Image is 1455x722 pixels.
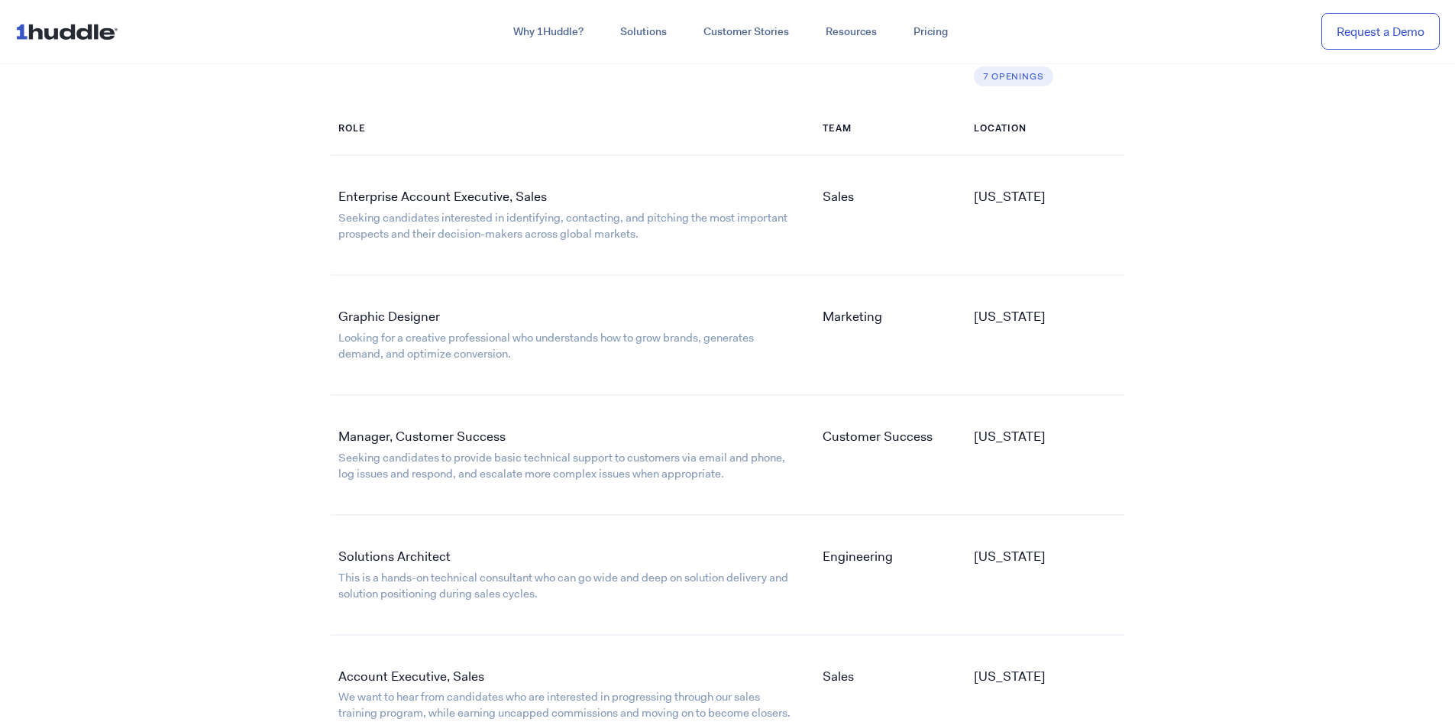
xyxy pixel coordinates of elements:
a: Request a Demo [1321,13,1440,50]
a: Sales [823,668,854,685]
a: Manager, Customer Success [338,428,506,445]
a: Enterprise Account Executive, Sales [338,188,547,205]
a: [US_STATE] [974,548,1046,565]
h6: Team [823,123,959,136]
a: Seeking candidates interested in identifying, contacting, and pitching the most important prospec... [338,210,787,241]
a: Resources [807,18,895,46]
a: Pricing [895,18,966,46]
a: [US_STATE] [974,308,1046,325]
a: Marketing [823,308,882,325]
a: Account Executive, Sales [338,668,484,685]
a: We want to hear from candidates who are interested in progressing through our sales training prog... [338,689,791,720]
a: Solutions Architect [338,548,451,565]
img: ... [15,17,124,46]
a: Solutions [602,18,685,46]
a: Graphic Designer [338,308,440,325]
a: This is a hands-on technical consultant who can go wide and deep on solution delivery and solutio... [338,570,788,601]
a: [US_STATE] [974,188,1046,205]
a: Customer Success [823,428,933,445]
h6: Location [974,123,1115,136]
a: Seeking candidates to provide basic technical support to customers via email and phone, log issue... [338,450,785,481]
h6: Role [338,123,800,136]
a: Looking for a creative professional who understands how to grow brands, generates demand, and opt... [338,330,754,361]
a: Sales [823,188,854,205]
a: Customer Stories [685,18,807,46]
a: Why 1Huddle? [495,18,602,46]
a: [US_STATE] [974,668,1046,685]
a: [US_STATE] [974,428,1046,445]
h6: 7 openings [974,66,1053,86]
a: Engineering [823,548,893,565]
